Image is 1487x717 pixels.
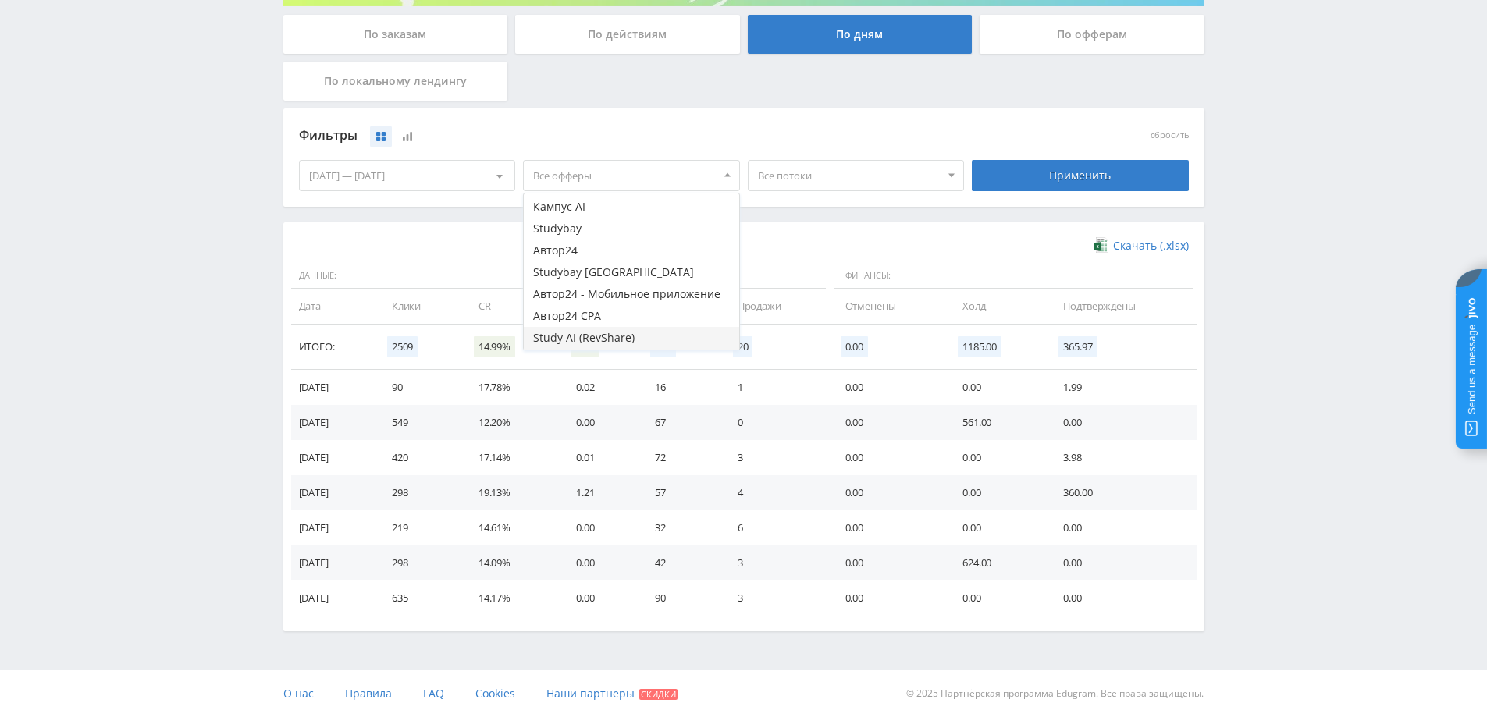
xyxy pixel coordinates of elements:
span: Данные: [291,263,636,289]
td: 0.00 [560,580,639,616]
div: По действиям [515,15,740,54]
td: 0.00 [1048,545,1196,580]
td: 90 [639,580,721,616]
td: 624.00 [947,545,1048,580]
a: О нас [283,670,314,717]
td: 0.00 [560,510,639,545]
td: 6 [722,510,830,545]
span: Все потоки [758,161,941,190]
span: 0.00 [841,336,868,357]
td: Итого: [291,325,376,370]
button: Автор24 CPA [524,305,739,327]
div: © 2025 Партнёрская программа Edugram. Все права защищены. [751,670,1204,717]
td: 57 [639,475,721,510]
td: [DATE] [291,580,376,616]
td: [DATE] [291,370,376,405]
td: 32 [639,510,721,545]
td: 0.01 [560,440,639,475]
td: 219 [376,510,463,545]
td: 549 [376,405,463,440]
td: 0.00 [1048,405,1196,440]
td: Холд [947,289,1048,324]
button: Автор24 [524,240,739,261]
td: [DATE] [291,510,376,545]
button: Study AI (RevShare) [524,327,739,349]
td: 90 [376,370,463,405]
span: Правила [345,686,392,701]
td: 0.00 [830,440,948,475]
div: Фильтры [299,124,965,147]
td: Подтверждены [1048,289,1196,324]
td: 0.00 [1048,580,1196,616]
button: сбросить [1151,130,1189,140]
span: Наши партнеры [546,686,635,701]
img: xlsx [1094,237,1108,253]
td: 0.00 [830,580,948,616]
span: Cookies [475,686,515,701]
td: 0.02 [560,370,639,405]
span: FAQ [423,686,444,701]
td: 1.21 [560,475,639,510]
td: 17.14% [463,440,560,475]
td: 19.13% [463,475,560,510]
button: Автор24 - Мобильное приложение [524,283,739,305]
button: Studybay [524,218,739,240]
td: 0.00 [560,405,639,440]
td: 0.00 [830,370,948,405]
td: 0.00 [830,545,948,580]
td: 0.00 [560,545,639,580]
div: [DATE] — [DATE] [300,161,515,190]
td: 298 [376,545,463,580]
button: Studybay [GEOGRAPHIC_DATA] [524,261,739,283]
td: 17.78% [463,370,560,405]
td: 0.00 [830,510,948,545]
div: По дням [748,15,973,54]
span: 365.97 [1058,336,1097,357]
td: [DATE] [291,440,376,475]
td: 42 [639,545,721,580]
span: 14.99% [474,336,515,357]
div: По офферам [980,15,1204,54]
a: Cookies [475,670,515,717]
td: Продажи [722,289,830,324]
td: 360.00 [1048,475,1196,510]
td: 14.09% [463,545,560,580]
td: 3 [722,545,830,580]
td: 0.00 [947,440,1048,475]
span: 2509 [387,336,418,357]
td: Дата [291,289,376,324]
td: Отменены [830,289,948,324]
td: CR [463,289,560,324]
td: 0.00 [947,370,1048,405]
td: Клики [376,289,463,324]
td: 67 [639,405,721,440]
td: 0.00 [1048,510,1196,545]
td: 16 [639,370,721,405]
td: 635 [376,580,463,616]
td: 0.00 [947,510,1048,545]
td: 420 [376,440,463,475]
td: 561.00 [947,405,1048,440]
td: 0.00 [830,405,948,440]
span: О нас [283,686,314,701]
span: Все офферы [533,161,716,190]
div: Применить [972,160,1189,191]
span: 20 [733,336,753,357]
div: По заказам [283,15,508,54]
td: 0.00 [947,580,1048,616]
div: По локальному лендингу [283,62,508,101]
td: 14.17% [463,580,560,616]
td: 3 [722,440,830,475]
td: 0.00 [830,475,948,510]
td: 1.99 [1048,370,1196,405]
td: 1 [722,370,830,405]
a: Наши партнеры Скидки [546,670,678,717]
td: 4 [722,475,830,510]
button: Кампус AI [524,196,739,218]
a: Скачать (.xlsx) [1094,238,1188,254]
td: 72 [639,440,721,475]
span: Скачать (.xlsx) [1113,240,1189,252]
span: Финансы: [834,263,1193,289]
td: 0.00 [947,475,1048,510]
td: 3 [722,580,830,616]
